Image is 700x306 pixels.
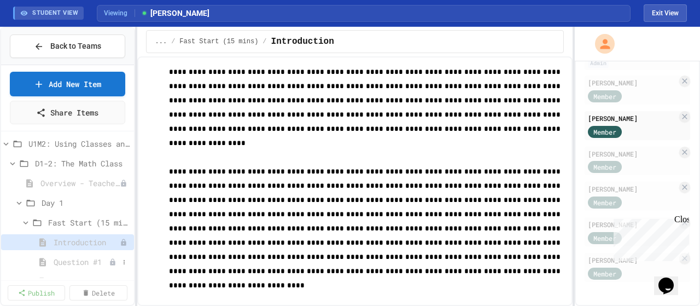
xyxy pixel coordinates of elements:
[588,149,677,159] div: [PERSON_NAME]
[593,162,616,172] span: Member
[4,4,75,70] div: Chat with us now!Close
[171,37,175,46] span: /
[28,138,130,149] span: U1M2: Using Classes and Objects
[120,278,127,286] div: Unpublished
[40,177,120,189] span: Overview - Teacher Only
[69,285,127,301] a: Delete
[593,198,616,207] span: Member
[48,217,130,228] span: Fast Start (15 mins)
[119,257,130,268] button: More options
[155,37,167,46] span: ...
[588,113,677,123] div: [PERSON_NAME]
[120,239,127,246] div: Unpublished
[593,91,616,101] span: Member
[644,4,687,22] button: Exit student view
[588,78,677,88] div: [PERSON_NAME]
[10,72,125,96] a: Add New Item
[588,184,677,194] div: [PERSON_NAME]
[50,41,101,52] span: Back to Teams
[654,262,689,295] iframe: chat widget
[54,276,120,287] span: Question #2
[120,180,127,187] div: Unpublished
[10,34,125,58] button: Back to Teams
[42,197,130,209] span: Day 1
[10,101,125,124] a: Share Items
[588,220,677,229] div: [PERSON_NAME]
[609,215,689,261] iframe: chat widget
[584,31,617,56] div: My Account
[262,37,266,46] span: /
[593,269,616,279] span: Member
[593,127,616,137] span: Member
[54,256,109,268] span: Question #1
[141,8,209,19] span: [PERSON_NAME]
[104,8,135,18] span: Viewing
[271,35,334,48] span: Introduction
[109,258,116,266] div: Unpublished
[179,37,258,46] span: Fast Start (15 mins)
[588,255,677,265] div: [PERSON_NAME]
[593,233,616,243] span: Member
[32,9,78,18] span: STUDENT VIEW
[54,236,120,248] span: Introduction
[588,59,609,68] div: Admin
[35,158,130,169] span: D1-2: The Math Class
[8,285,65,301] a: Publish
